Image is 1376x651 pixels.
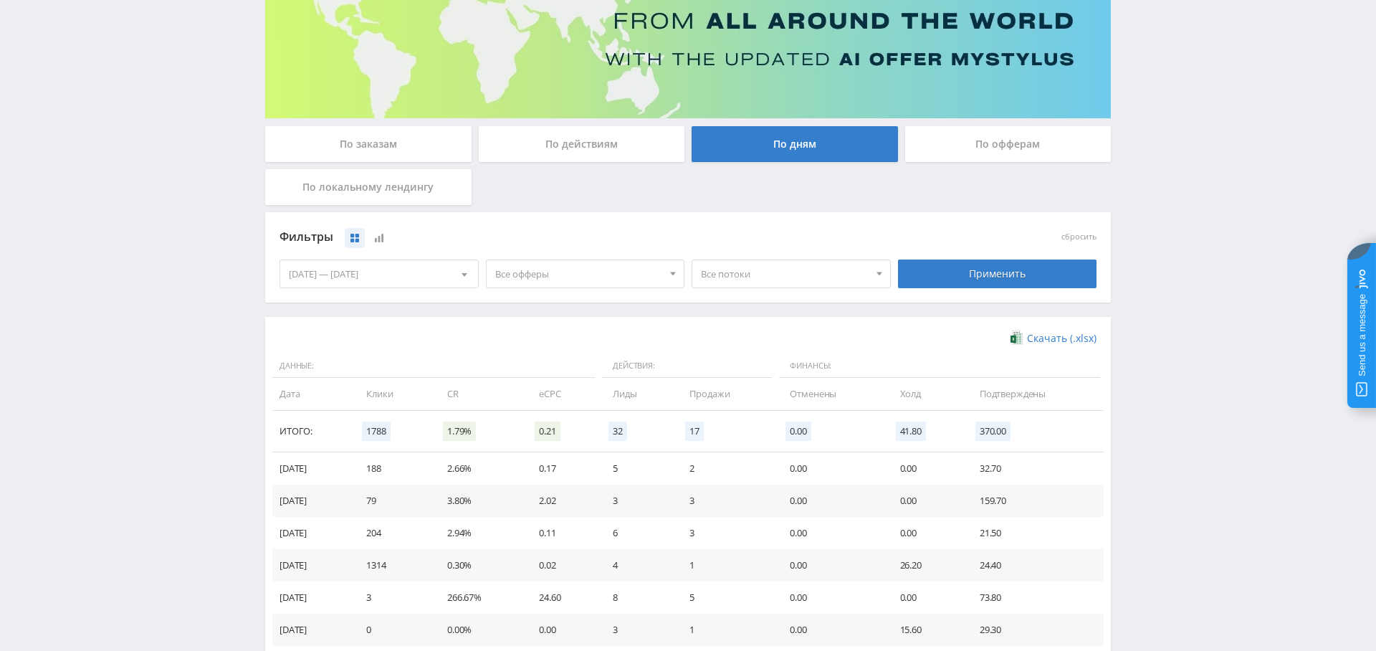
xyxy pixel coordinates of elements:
div: [DATE] — [DATE] [280,260,478,288]
td: 204 [352,517,433,549]
td: Подтверждены [965,378,1104,410]
td: 2.66% [433,452,525,485]
td: Клики [352,378,433,410]
td: 0.00 [775,485,885,517]
span: 1788 [362,422,390,441]
td: 3 [675,485,775,517]
td: Итого: [272,411,352,452]
td: 73.80 [965,581,1104,614]
td: 0.00 [775,452,885,485]
img: xlsx [1010,331,1023,345]
td: 5 [675,581,775,614]
td: 8 [598,581,675,614]
td: [DATE] [272,485,352,517]
td: Дата [272,378,352,410]
span: 0.00 [785,422,811,441]
button: сбросить [1061,232,1096,242]
span: Данные: [272,354,595,379]
td: 0.00% [433,614,525,646]
td: 0.00 [886,485,965,517]
td: 3 [598,614,675,646]
td: [DATE] [272,452,352,485]
td: 15.60 [886,614,965,646]
div: По офферам [905,126,1112,162]
td: 0 [352,614,433,646]
td: Холд [886,378,965,410]
span: Финансы: [779,354,1100,379]
span: 370.00 [975,422,1010,441]
td: 32.70 [965,452,1104,485]
td: 5 [598,452,675,485]
td: 0.00 [886,517,965,549]
td: 79 [352,485,433,517]
td: [DATE] [272,549,352,581]
td: 2.94% [433,517,525,549]
td: Продажи [675,378,775,410]
td: eCPC [525,378,598,410]
td: 3 [352,581,433,614]
span: 0.21 [535,422,560,441]
td: 3.80% [433,485,525,517]
td: [DATE] [272,614,352,646]
span: 41.80 [896,422,926,441]
td: 1314 [352,549,433,581]
td: 29.30 [965,614,1104,646]
td: 266.67% [433,581,525,614]
td: 0.00 [775,614,885,646]
td: 0.11 [525,517,598,549]
div: Фильтры [279,227,891,248]
td: 0.00 [775,517,885,549]
td: 3 [675,517,775,549]
td: CR [433,378,525,410]
div: Применить [898,260,1097,288]
td: 1 [675,549,775,581]
td: Отменены [775,378,885,410]
td: 0.30% [433,549,525,581]
span: Скачать (.xlsx) [1027,333,1096,344]
td: 0.00 [886,452,965,485]
td: 21.50 [965,517,1104,549]
td: 24.60 [525,581,598,614]
td: 1 [675,614,775,646]
div: По действиям [479,126,685,162]
td: 0.00 [525,614,598,646]
td: 188 [352,452,433,485]
span: Действия: [602,354,772,379]
span: Все офферы [495,260,663,288]
td: 0.02 [525,549,598,581]
td: Лиды [598,378,675,410]
td: 159.70 [965,485,1104,517]
div: По дням [692,126,898,162]
td: [DATE] [272,517,352,549]
td: 26.20 [886,549,965,581]
span: Все потоки [701,260,869,288]
span: 32 [608,422,627,441]
td: 0.17 [525,452,598,485]
td: [DATE] [272,581,352,614]
span: 1.79% [443,422,476,441]
td: 4 [598,549,675,581]
div: По заказам [265,126,472,162]
td: 2 [675,452,775,485]
td: 3 [598,485,675,517]
td: 2.02 [525,485,598,517]
div: По локальному лендингу [265,169,472,205]
td: 0.00 [775,549,885,581]
a: Скачать (.xlsx) [1010,331,1096,346]
td: 6 [598,517,675,549]
td: 24.40 [965,549,1104,581]
td: 0.00 [886,581,965,614]
span: 17 [685,422,704,441]
td: 0.00 [775,581,885,614]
